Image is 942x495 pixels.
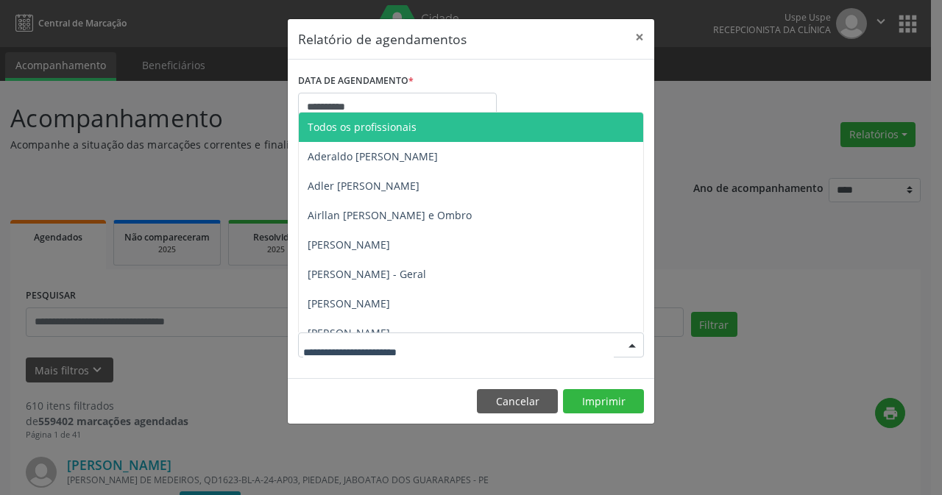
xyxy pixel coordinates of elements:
span: Adler [PERSON_NAME] [308,179,419,193]
h5: Relatório de agendamentos [298,29,467,49]
button: Cancelar [477,389,558,414]
span: [PERSON_NAME] - Geral [308,267,426,281]
span: [PERSON_NAME] [308,238,390,252]
button: Imprimir [563,389,644,414]
label: DATA DE AGENDAMENTO [298,70,414,93]
span: [PERSON_NAME] [308,326,390,340]
button: Close [625,19,654,55]
span: Aderaldo [PERSON_NAME] [308,149,438,163]
span: [PERSON_NAME] [308,296,390,310]
span: Todos os profissionais [308,120,417,134]
span: Airllan [PERSON_NAME] e Ombro [308,208,472,222]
